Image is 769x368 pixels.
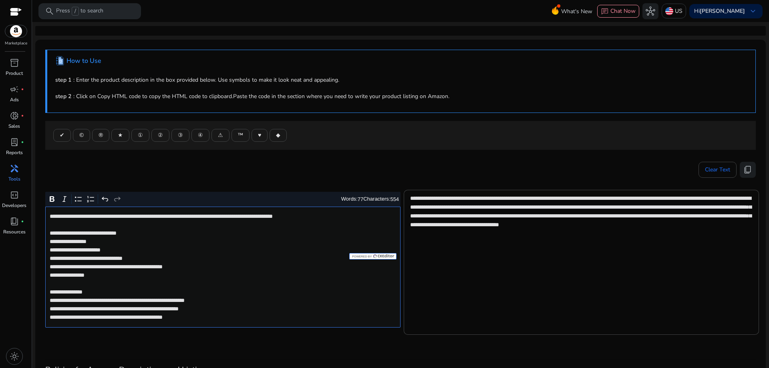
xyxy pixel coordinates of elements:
span: Powered by [351,255,372,258]
span: Chat Now [610,7,636,15]
span: What's New [561,4,592,18]
button: ♥ [252,129,268,142]
button: ★ [111,129,129,142]
span: ⚠ [218,131,223,139]
button: content_copy [740,162,756,178]
span: handyman [10,164,19,173]
h4: How to Use [66,57,101,65]
b: step 2 [55,93,71,100]
p: Hi [694,8,745,14]
p: Tools [8,175,20,183]
p: : Click on Copy HTML code to copy the HTML code to clipboard.Paste the code in the section where ... [55,92,747,101]
button: ™ [232,129,250,142]
button: ◆ [270,129,287,142]
p: Resources [3,228,26,235]
button: ⚠ [211,129,229,142]
button: ③ [171,129,189,142]
span: light_mode [10,352,19,361]
span: lab_profile [10,137,19,147]
span: ★ [118,131,123,139]
p: Reports [6,149,23,156]
span: / [72,7,79,16]
label: 554 [390,196,399,202]
button: Clear Text [699,162,737,178]
span: fiber_manual_record [21,114,24,117]
p: Ads [10,96,19,103]
span: fiber_manual_record [21,141,24,144]
span: © [79,131,84,139]
span: Clear Text [705,162,730,178]
div: Editor toolbar [45,192,401,207]
p: US [675,4,682,18]
span: fiber_manual_record [21,220,24,223]
button: ® [92,129,109,142]
b: [PERSON_NAME] [700,7,745,15]
span: code_blocks [10,190,19,200]
button: ② [151,129,169,142]
b: step 1 [55,76,71,84]
span: ◆ [276,131,280,139]
span: hub [646,6,655,16]
button: © [73,129,90,142]
img: amazon.svg [5,25,27,37]
span: ™ [238,131,243,139]
p: Press to search [56,7,103,16]
button: hub [642,3,658,19]
p: Marketplace [5,40,27,46]
span: ④ [198,131,203,139]
div: Words: Characters: [341,194,399,204]
button: ① [131,129,149,142]
span: inventory_2 [10,58,19,68]
span: donut_small [10,111,19,121]
span: content_copy [743,165,753,175]
span: ① [138,131,143,139]
button: ④ [191,129,209,142]
span: ® [99,131,103,139]
button: chatChat Now [597,5,639,18]
div: Rich Text Editor. Editing area: main. Press Alt+0 for help. [45,207,401,328]
span: keyboard_arrow_down [748,6,758,16]
span: search [45,6,54,16]
span: book_4 [10,217,19,226]
span: fiber_manual_record [21,88,24,91]
img: us.svg [665,7,673,15]
span: chat [601,8,609,16]
span: campaign [10,84,19,94]
span: ② [158,131,163,139]
span: ③ [178,131,183,139]
span: ✔ [60,131,64,139]
button: ✔ [53,129,71,142]
p: : Enter the product description in the box provided below. Use symbols to make it look neat and a... [55,76,747,84]
p: Sales [8,123,20,130]
p: Product [6,70,23,77]
span: ♥ [258,131,261,139]
label: 77 [358,196,363,202]
p: Developers [2,202,26,209]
